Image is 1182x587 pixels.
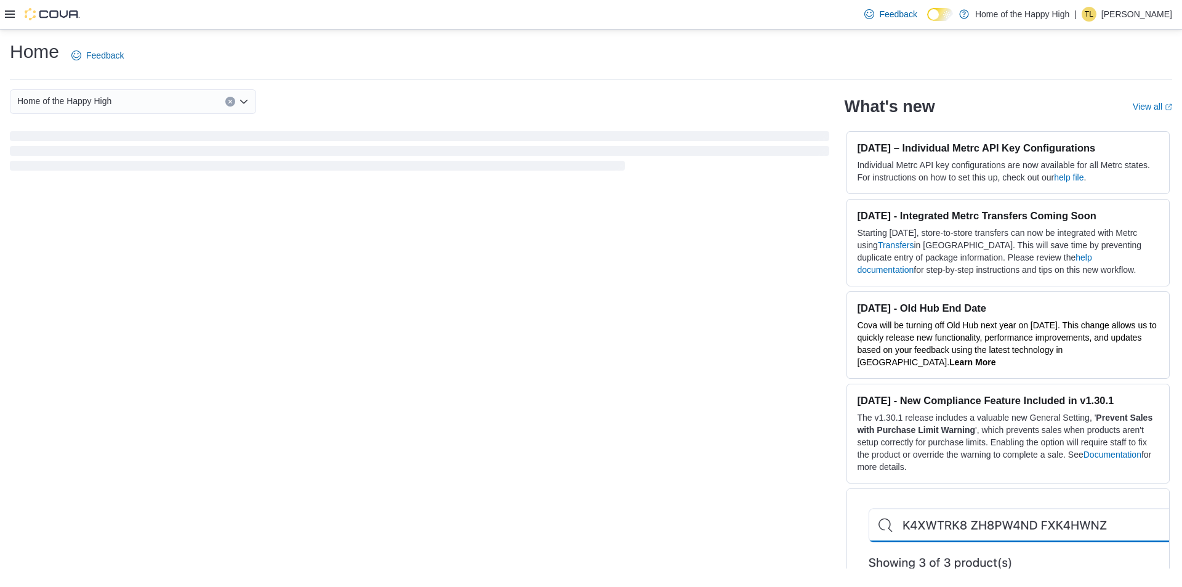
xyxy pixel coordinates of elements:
[857,413,1152,435] strong: Prevent Sales with Purchase Limit Warning
[927,21,928,22] span: Dark Mode
[1101,7,1172,22] p: [PERSON_NAME]
[1082,7,1096,22] div: Tammy Lacharite
[857,227,1159,276] p: Starting [DATE], store-to-store transfers can now be integrated with Metrc using in [GEOGRAPHIC_D...
[1165,103,1172,111] svg: External link
[1054,172,1083,182] a: help file
[949,357,995,367] a: Learn More
[878,240,914,250] a: Transfers
[859,2,922,26] a: Feedback
[66,43,129,68] a: Feedback
[857,411,1159,473] p: The v1.30.1 release includes a valuable new General Setting, ' ', which prevents sales when produ...
[1083,450,1141,459] a: Documentation
[927,8,953,21] input: Dark Mode
[1085,7,1093,22] span: TL
[86,49,124,62] span: Feedback
[857,394,1159,407] h3: [DATE] - New Compliance Feature Included in v1.30.1
[1074,7,1077,22] p: |
[239,97,249,107] button: Open list of options
[857,302,1159,314] h3: [DATE] - Old Hub End Date
[857,209,1159,222] h3: [DATE] - Integrated Metrc Transfers Coming Soon
[17,94,111,108] span: Home of the Happy High
[1133,102,1172,111] a: View allExternal link
[975,7,1069,22] p: Home of the Happy High
[225,97,235,107] button: Clear input
[879,8,917,20] span: Feedback
[857,253,1092,275] a: help documentation
[857,142,1159,154] h3: [DATE] – Individual Metrc API Key Configurations
[10,39,59,64] h1: Home
[10,134,829,173] span: Loading
[844,97,935,116] h2: What's new
[857,320,1156,367] span: Cova will be turning off Old Hub next year on [DATE]. This change allows us to quickly release ne...
[857,159,1159,184] p: Individual Metrc API key configurations are now available for all Metrc states. For instructions ...
[25,8,80,20] img: Cova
